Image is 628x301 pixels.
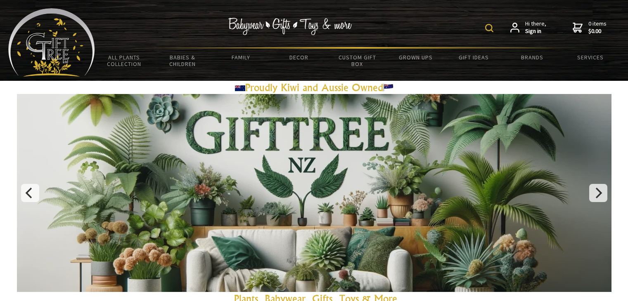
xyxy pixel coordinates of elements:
[588,20,607,35] span: 0 items
[510,20,546,35] a: Hi there,Sign in
[270,49,328,66] a: Decor
[8,8,95,77] img: Babyware - Gifts - Toys and more...
[525,20,546,35] span: Hi there,
[588,28,607,35] strong: $0.00
[503,49,562,66] a: Brands
[21,184,39,202] button: Previous
[235,81,393,94] a: Proudly Kiwi and Aussie Owned
[153,49,211,73] a: Babies & Children
[485,24,493,32] img: product search
[445,49,503,66] a: Gift Ideas
[525,28,546,35] strong: Sign in
[328,49,386,73] a: Custom Gift Box
[573,20,607,35] a: 0 items$0.00
[95,49,153,73] a: All Plants Collection
[211,49,270,66] a: Family
[589,184,607,202] button: Next
[562,49,620,66] a: Services
[228,18,352,35] img: Babywear - Gifts - Toys & more
[386,49,445,66] a: Grown Ups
